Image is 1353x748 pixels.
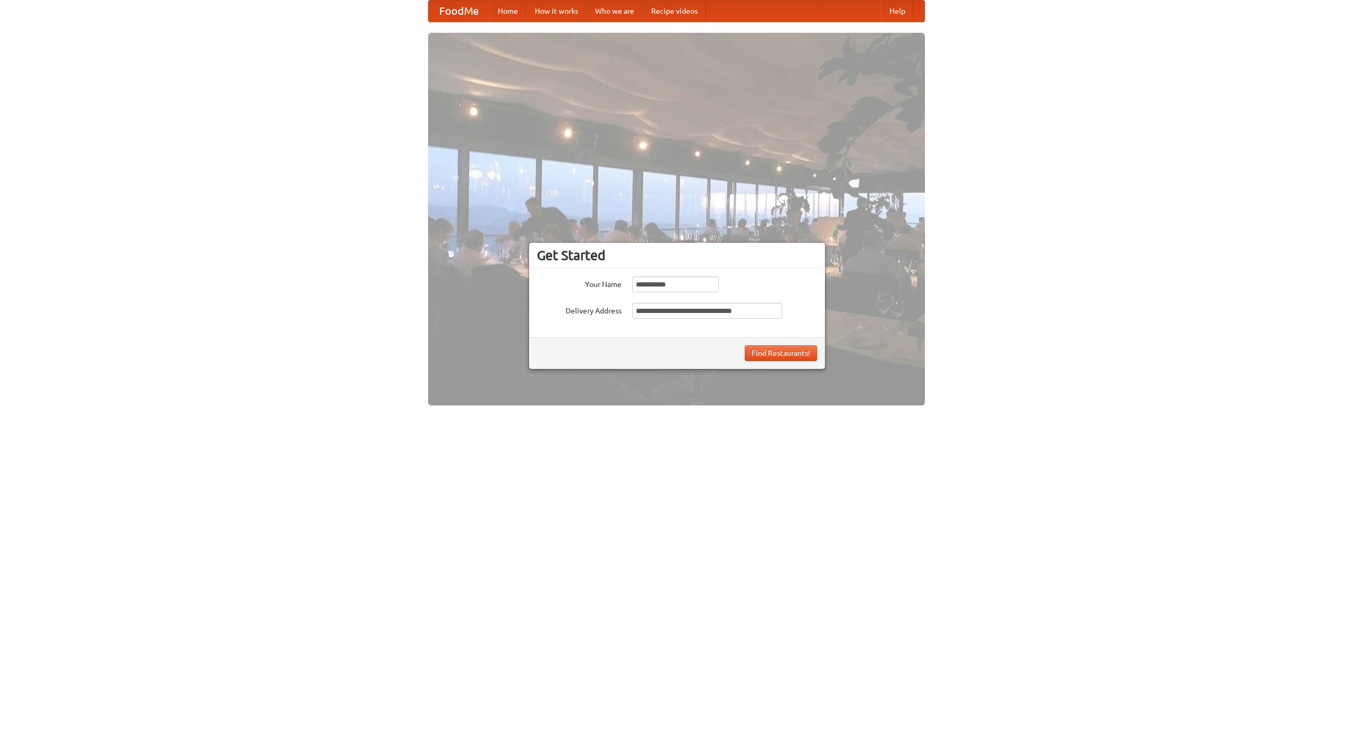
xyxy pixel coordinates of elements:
a: Who we are [587,1,643,22]
a: FoodMe [429,1,489,22]
a: Recipe videos [643,1,706,22]
a: Help [881,1,914,22]
a: Home [489,1,526,22]
button: Find Restaurants! [745,345,817,361]
h3: Get Started [537,247,817,263]
label: Your Name [537,276,622,290]
label: Delivery Address [537,303,622,316]
a: How it works [526,1,587,22]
